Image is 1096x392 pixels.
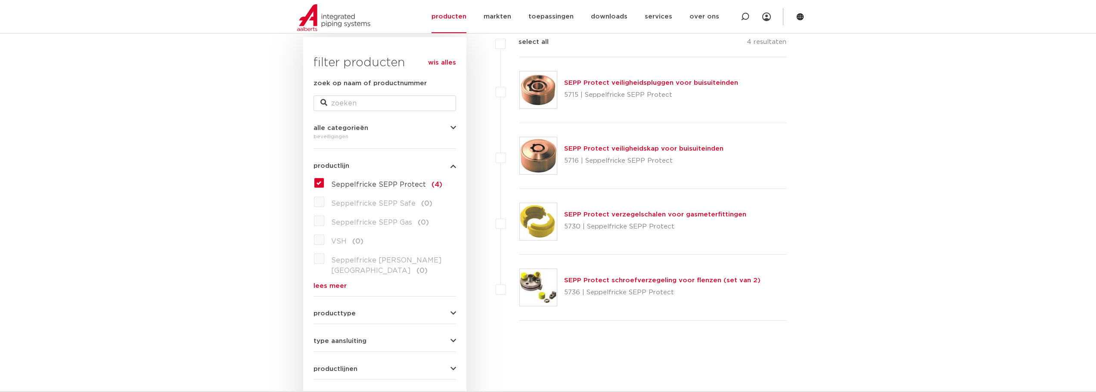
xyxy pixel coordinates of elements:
[352,238,363,245] span: (0)
[564,80,738,86] a: SEPP Protect veiligheidspluggen voor buisuiteinden
[506,37,549,47] label: select all
[331,238,347,245] span: VSH
[314,96,456,111] input: zoeken
[564,286,761,299] p: 5736 | Seppelfricke SEPP Protect
[520,203,557,240] img: Thumbnail for SEPP Protect verzegelschalen voor gasmeterfittingen
[520,269,557,306] img: Thumbnail for SEPP Protect schroefverzegeling voor flenzen (set van 2)
[331,200,416,207] span: Seppelfricke SEPP Safe
[314,163,456,169] button: productlijn
[747,37,786,50] p: 4 resultaten
[314,283,456,289] a: lees meer
[564,220,746,234] p: 5730 | Seppelfricke SEPP Protect
[428,58,456,68] a: wis alles
[314,366,456,372] button: productlijnen
[331,257,442,274] span: Seppelfricke [PERSON_NAME][GEOGRAPHIC_DATA]
[314,366,357,372] span: productlijnen
[432,181,442,188] span: (4)
[564,154,723,168] p: 5716 | Seppelfricke SEPP Protect
[520,71,557,108] img: Thumbnail for SEPP Protect veiligheidspluggen voor buisuiteinden
[564,211,746,218] a: SEPP Protect verzegelschalen voor gasmeterfittingen
[314,78,427,89] label: zoek op naam of productnummer
[564,145,723,152] a: SEPP Protect veiligheidskap voor buisuiteinden
[314,338,366,344] span: type aansluiting
[564,277,761,284] a: SEPP Protect schroefverzegeling voor flenzen (set van 2)
[314,125,368,131] span: alle categorieën
[314,131,456,142] div: beveiligingen
[314,54,456,71] h3: filter producten
[314,310,356,317] span: producttype
[331,219,412,226] span: Seppelfricke SEPP Gas
[418,219,429,226] span: (0)
[314,163,349,169] span: productlijn
[314,125,456,131] button: alle categorieën
[314,310,456,317] button: producttype
[421,200,432,207] span: (0)
[564,88,738,102] p: 5715 | Seppelfricke SEPP Protect
[416,267,428,274] span: (0)
[331,181,426,188] span: Seppelfricke SEPP Protect
[314,338,456,344] button: type aansluiting
[520,137,557,174] img: Thumbnail for SEPP Protect veiligheidskap voor buisuiteinden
